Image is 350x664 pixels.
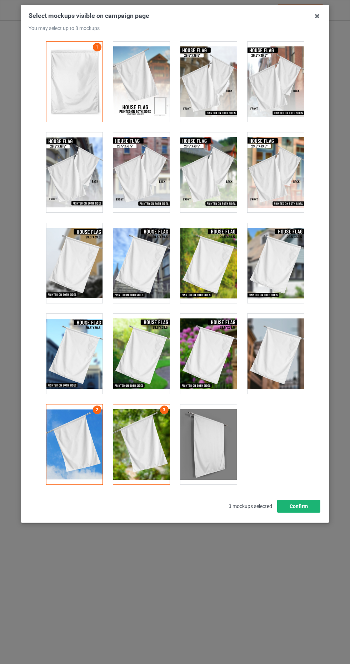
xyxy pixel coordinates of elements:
button: Confirm [277,500,320,513]
span: Select mockups visible on campaign page [29,12,149,19]
span: 3 mockups selected [224,498,277,514]
a: 3 [160,406,168,414]
span: You may select up to 8 mockups [29,25,100,31]
a: 2 [93,406,101,414]
a: 1 [93,43,101,51]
